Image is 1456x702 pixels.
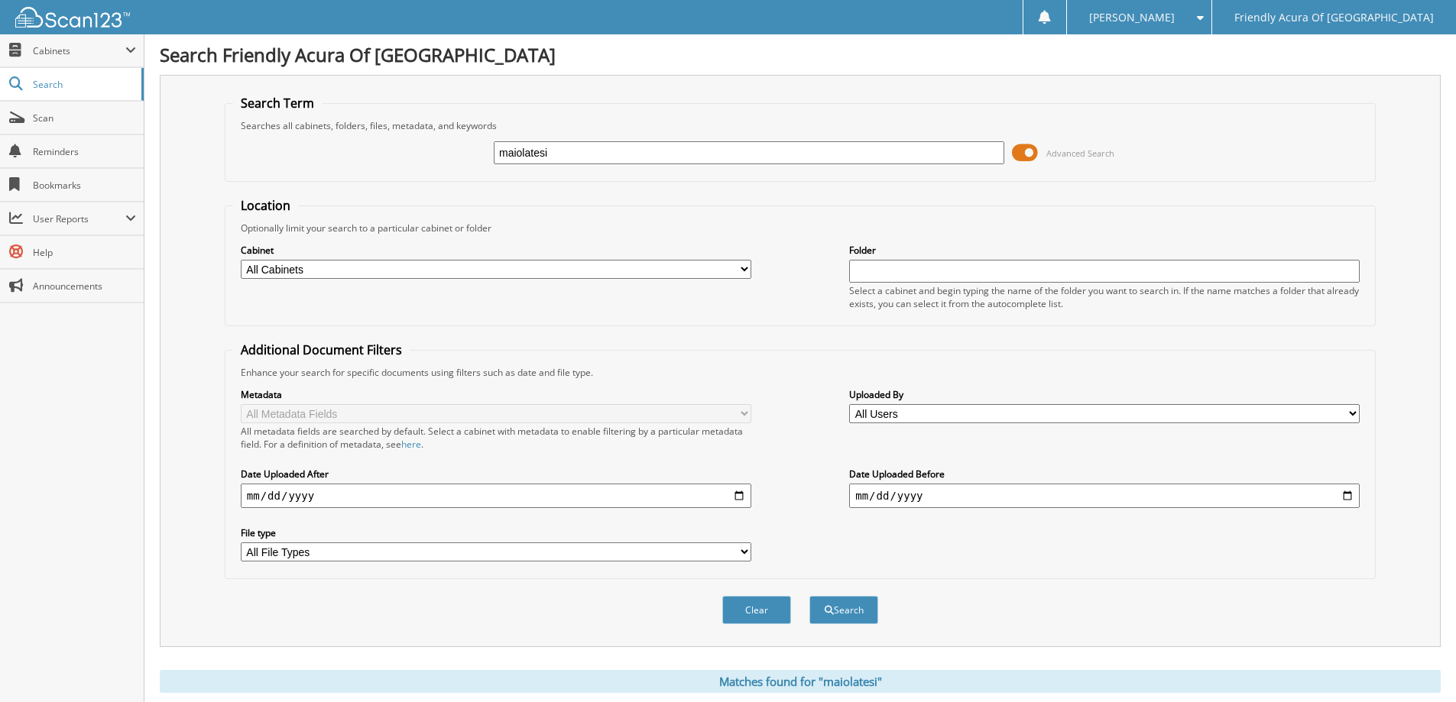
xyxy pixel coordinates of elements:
[849,244,1360,257] label: Folder
[241,244,751,257] label: Cabinet
[33,44,125,57] span: Cabinets
[233,341,410,358] legend: Additional Document Filters
[849,388,1360,401] label: Uploaded By
[233,119,1367,132] div: Searches all cabinets, folders, files, metadata, and keywords
[33,280,136,293] span: Announcements
[1046,147,1114,159] span: Advanced Search
[33,246,136,259] span: Help
[233,222,1367,235] div: Optionally limit your search to a particular cabinet or folder
[160,42,1441,67] h1: Search Friendly Acura Of [GEOGRAPHIC_DATA]
[722,596,791,624] button: Clear
[1234,13,1434,22] span: Friendly Acura Of [GEOGRAPHIC_DATA]
[233,197,298,214] legend: Location
[160,670,1441,693] div: Matches found for "maiolatesi"
[241,425,751,451] div: All metadata fields are searched by default. Select a cabinet with metadata to enable filtering b...
[1089,13,1175,22] span: [PERSON_NAME]
[33,212,125,225] span: User Reports
[233,366,1367,379] div: Enhance your search for specific documents using filters such as date and file type.
[809,596,878,624] button: Search
[401,438,421,451] a: here
[33,179,136,192] span: Bookmarks
[241,467,751,480] label: Date Uploaded After
[33,145,136,158] span: Reminders
[849,284,1360,310] div: Select a cabinet and begin typing the name of the folder you want to search in. If the name match...
[233,95,322,112] legend: Search Term
[33,112,136,125] span: Scan
[33,78,134,91] span: Search
[15,7,130,27] img: scan123-logo-white.svg
[849,484,1360,508] input: end
[241,526,751,539] label: File type
[241,388,751,401] label: Metadata
[241,484,751,508] input: start
[849,467,1360,480] label: Date Uploaded Before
